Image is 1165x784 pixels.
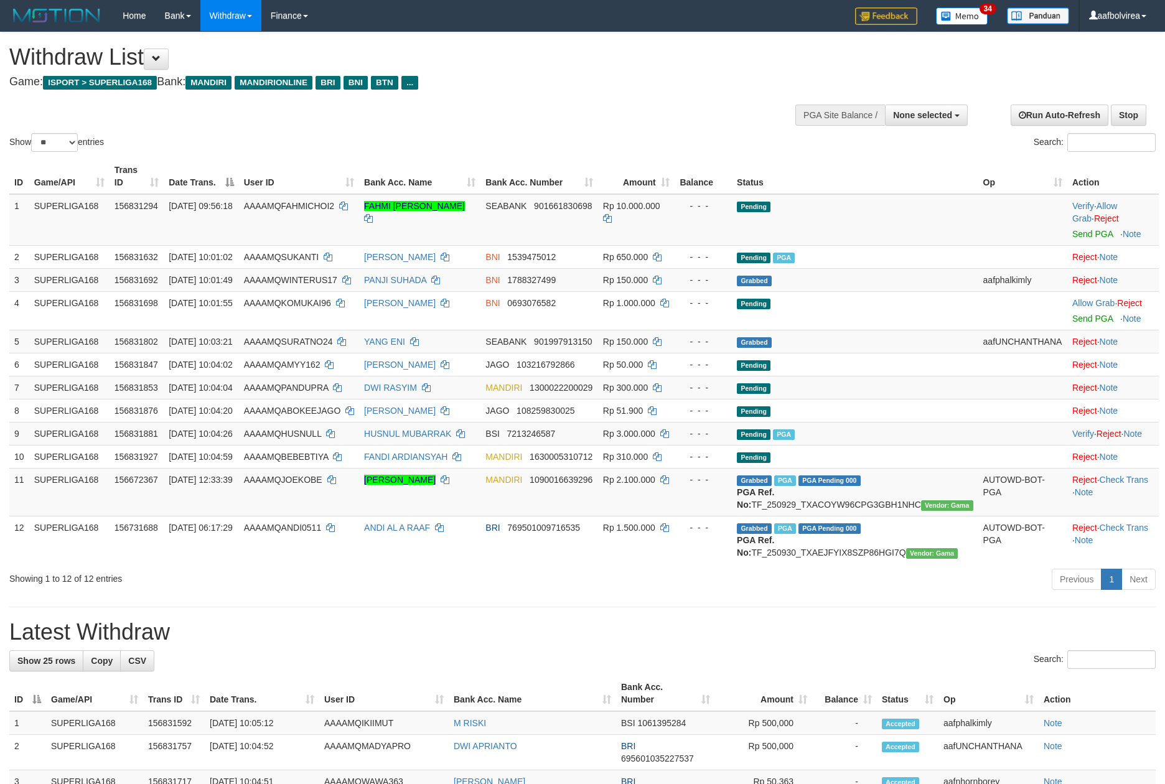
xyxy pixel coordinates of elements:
span: 156831294 [115,201,158,211]
a: Stop [1111,105,1146,126]
a: Reject [1072,475,1097,485]
span: BSI [621,718,635,728]
a: M RISKI [454,718,486,728]
td: 1 [9,711,46,735]
th: User ID: activate to sort column ascending [319,676,449,711]
td: [DATE] 10:04:52 [205,735,319,770]
div: - - - [680,404,727,417]
a: PANJI SUHADA [364,275,426,285]
td: 1 [9,194,29,246]
span: Copy 901661830698 to clipboard [534,201,592,211]
input: Search: [1067,650,1156,669]
td: SUPERLIGA168 [29,194,110,246]
td: 156831592 [143,711,205,735]
th: Status: activate to sort column ascending [877,676,938,711]
td: SUPERLIGA168 [29,422,110,445]
div: - - - [680,297,727,309]
span: 156831847 [115,360,158,370]
span: [DATE] 10:04:02 [169,360,232,370]
span: Rp 150.000 [603,337,648,347]
th: Game/API: activate to sort column ascending [29,159,110,194]
span: MANDIRI [185,76,232,90]
a: Run Auto-Refresh [1011,105,1108,126]
span: 156831853 [115,383,158,393]
button: None selected [885,105,968,126]
th: Status [732,159,978,194]
td: aafphalkimly [978,268,1067,291]
a: Show 25 rows [9,650,83,671]
th: Balance: activate to sort column ascending [812,676,877,711]
a: Note [1123,429,1142,439]
td: 4 [9,291,29,330]
a: Copy [83,650,121,671]
select: Showentries [31,133,78,152]
span: Rp 310.000 [603,452,648,462]
a: [PERSON_NAME] [364,406,436,416]
td: aafUNCHANTHANA [978,330,1067,353]
span: Grabbed [737,337,772,348]
span: CSV [128,656,146,666]
span: [DATE] 10:04:04 [169,383,232,393]
td: 2 [9,735,46,770]
a: Reject [1094,213,1119,223]
th: Game/API: activate to sort column ascending [46,676,143,711]
td: AAAAMQIKIIMUT [319,711,449,735]
span: Pending [737,383,770,394]
td: 12 [9,516,29,564]
td: Rp 500,000 [715,735,812,770]
span: Vendor URL: https://trx31.1velocity.biz [921,500,973,511]
span: · [1072,201,1117,223]
a: Reject [1072,452,1097,462]
a: DWI APRIANTO [454,741,517,751]
span: 156831692 [115,275,158,285]
span: MANDIRI [485,452,522,462]
a: CSV [120,650,154,671]
span: Rp 3.000.000 [603,429,655,439]
td: SUPERLIGA168 [29,245,110,268]
span: BTN [371,76,398,90]
span: Copy 695601035227537 to clipboard [621,754,694,763]
span: AAAAMQSURATNO24 [244,337,333,347]
td: SUPERLIGA168 [29,330,110,353]
a: Check Trans [1100,523,1149,533]
span: BRI [621,741,635,751]
th: User ID: activate to sort column ascending [239,159,359,194]
span: Copy 1630005310712 to clipboard [530,452,592,462]
span: Copy 0693076582 to clipboard [507,298,556,308]
span: Vendor URL: https://trx31.1velocity.biz [906,548,958,559]
a: Reject [1072,406,1097,416]
td: · [1067,353,1159,376]
span: · [1072,298,1117,308]
span: [DATE] 10:04:59 [169,452,232,462]
span: Marked by aafsengchandara [774,475,796,486]
label: Search: [1034,650,1156,669]
a: [PERSON_NAME] [364,298,436,308]
th: Balance [675,159,732,194]
div: - - - [680,474,727,486]
span: 156672367 [115,475,158,485]
span: Rp 300.000 [603,383,648,393]
td: AUTOWD-BOT-PGA [978,516,1067,564]
span: 156831698 [115,298,158,308]
th: ID [9,159,29,194]
td: 2 [9,245,29,268]
td: 9 [9,422,29,445]
div: - - - [680,381,727,394]
td: aafUNCHANTHANA [938,735,1039,770]
td: · · [1067,468,1159,516]
td: SUPERLIGA168 [29,268,110,291]
span: Pending [737,253,770,263]
td: 8 [9,399,29,422]
a: Send PGA [1072,314,1113,324]
a: Reject [1072,252,1097,262]
span: Rp 2.100.000 [603,475,655,485]
th: Op: activate to sort column ascending [978,159,1067,194]
div: - - - [680,274,727,286]
td: SUPERLIGA168 [29,445,110,468]
span: AAAAMQWINTERUS17 [244,275,337,285]
td: · · [1067,422,1159,445]
label: Show entries [9,133,104,152]
span: Accepted [882,719,919,729]
th: Action [1039,676,1156,711]
a: 1 [1101,569,1122,590]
